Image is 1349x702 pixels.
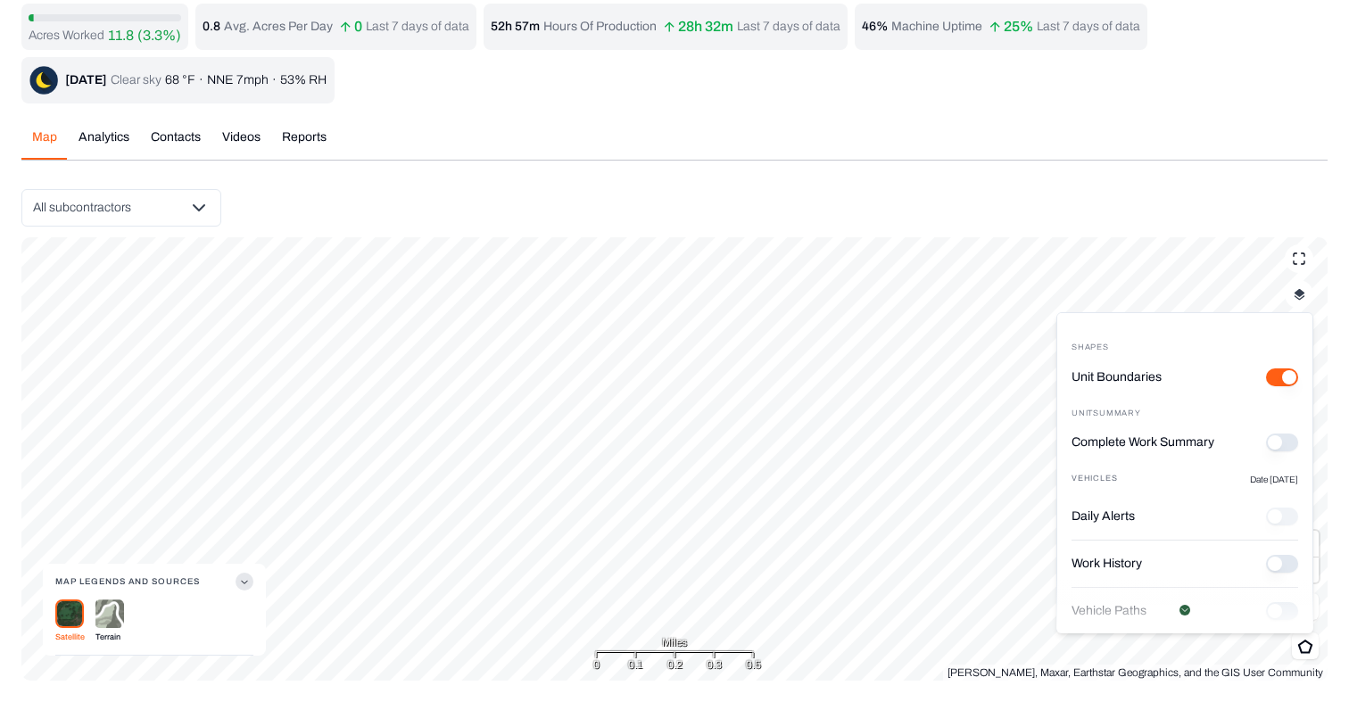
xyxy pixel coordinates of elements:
button: Reports [271,128,337,160]
p: Last 7 days of data [1037,18,1140,36]
p: 46 % [862,18,888,36]
p: 11.8 [108,25,134,46]
p: · [272,71,277,89]
img: arrow [664,21,674,32]
div: Unit Summary [1072,408,1298,420]
p: Acres Worked [29,27,104,45]
div: [DATE] [65,71,107,89]
img: arrow [340,21,351,32]
div: 0.3 [707,656,722,673]
button: Contacts [140,128,211,160]
p: (3.3%) [137,25,181,46]
p: Avg. Acres Per Day [224,18,333,36]
p: · [199,71,203,89]
button: Analytics [68,128,140,160]
div: 0 [593,656,600,673]
img: arrow [989,21,1000,32]
canvas: Map [21,237,1328,681]
img: terrain-DjdIGjrG.png [95,599,124,629]
p: 0.8 [203,18,220,36]
label: Work History [1072,555,1142,573]
div: 0.1 [628,656,642,673]
p: Last 7 days of data [737,18,840,36]
button: All subcontractors [21,189,221,227]
p: Machine Uptime [891,18,982,36]
img: satellite-Cr99QJ9J.png [55,599,84,628]
p: Terrain [95,628,124,646]
p: 0 [340,21,362,32]
div: 0.2 [667,656,683,673]
button: Map [21,128,68,160]
button: 11.8(3.3%) [108,25,181,46]
div: Map Legends And Sources [55,599,253,656]
p: Hours Of Production [543,18,657,36]
p: Last 7 days of data [366,18,469,36]
button: Map Legends And Sources [55,564,253,599]
div: 0.5 [746,656,761,673]
p: Vehicles [1072,473,1117,486]
p: All subcontractors [33,199,131,217]
img: layerIcon [1294,288,1305,301]
label: Daily Alerts [1072,508,1135,525]
button: Videos [211,128,271,160]
div: Shapes [1072,342,1298,354]
p: 28h 32m [664,21,733,32]
p: Satellite [55,628,85,646]
label: Complete Work Summary [1072,434,1214,451]
span: Miles [662,633,687,651]
p: 68 °F [165,71,195,89]
p: NNE 7mph [207,71,269,89]
p: Clear sky [111,71,161,89]
p: Date [DATE] [1250,473,1298,486]
p: 53% RH [280,71,327,89]
div: [PERSON_NAME], Maxar, Earthstar Geographics, and the GIS User Community [943,665,1328,681]
p: 52h 57m [491,18,540,36]
label: Unit Boundaries [1072,368,1162,386]
p: 25 % [989,21,1033,32]
img: clear-sky-night-D7zLJEpc.png [29,66,58,95]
